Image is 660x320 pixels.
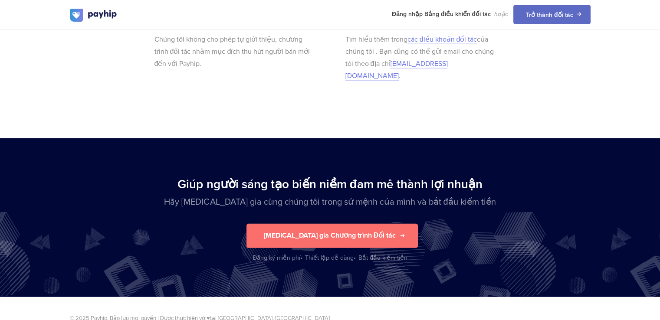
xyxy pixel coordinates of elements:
img: logo.svg [70,9,118,22]
font: Tìm hiểu thêm trong [345,35,407,44]
font: Thiết lập dễ dàng [305,254,354,261]
font: Đăng ký miễn phí [253,254,300,261]
button: [MEDICAL_DATA] gia Chương trình Đối tác [246,224,418,248]
a: các điều khoản đối tác [407,35,477,44]
font: [MEDICAL_DATA] gia Chương trình Đối tác [264,232,396,240]
font: Giúp người sáng tạo biến niềm đam mê thành lợi nhuận [177,177,482,192]
a: Trở thành đối tác [513,5,591,24]
font: . [399,72,401,80]
font: Bắt đầu kiếm tiền [358,254,407,261]
font: Chúng tôi không cho phép tự giới thiệu, chương trình đối tác nhằm mục đích thu hút người bán mới ... [154,35,310,68]
font: của chúng tôi . Bạn cũng có thể gửi email cho chúng tôi theo địa chỉ [345,35,494,68]
font: • [354,254,356,261]
font: Trở thành đối tác [526,11,573,19]
font: Hãy [MEDICAL_DATA] gia cùng chúng tôi trong sứ mệnh của mình và bắt đầu kiếm tiền [164,197,496,207]
font: [EMAIL_ADDRESS][DOMAIN_NAME] [345,59,448,80]
font: hoặc [494,10,508,18]
font: Đăng nhập Bảng điều khiển đối tác [392,10,491,18]
font: • [300,254,302,261]
a: [EMAIL_ADDRESS][DOMAIN_NAME] [345,59,448,81]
